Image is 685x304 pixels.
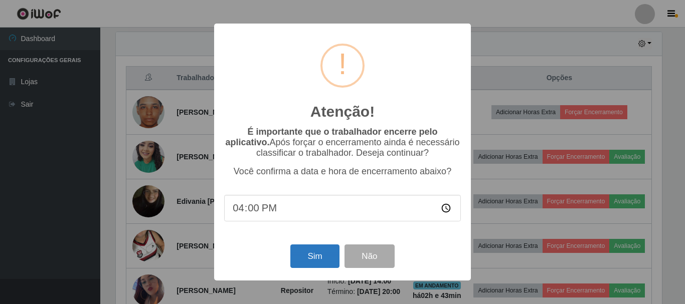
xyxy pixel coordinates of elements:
[345,244,394,268] button: Não
[310,103,375,121] h2: Atenção!
[290,244,339,268] button: Sim
[224,166,461,177] p: Você confirma a data e hora de encerramento abaixo?
[224,127,461,158] p: Após forçar o encerramento ainda é necessário classificar o trabalhador. Deseja continuar?
[225,127,437,147] b: É importante que o trabalhador encerre pelo aplicativo.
